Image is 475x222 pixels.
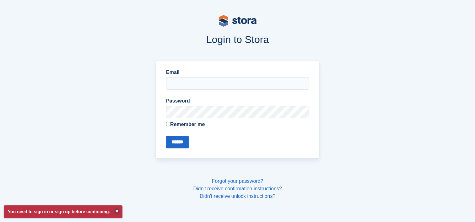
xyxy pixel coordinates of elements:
[219,15,256,27] img: stora-logo-53a41332b3708ae10de48c4981b4e9114cc0af31d8433b30ea865607fb682f29.svg
[4,205,122,218] p: You need to sign in or sign up before continuing.
[166,121,309,128] label: Remember me
[193,186,282,191] a: Didn't receive confirmation instructions?
[200,193,275,199] a: Didn't receive unlock instructions?
[36,34,439,45] h1: Login to Stora
[166,69,309,76] label: Email
[212,178,263,184] a: Forgot your password?
[166,97,309,105] label: Password
[166,122,170,126] input: Remember me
